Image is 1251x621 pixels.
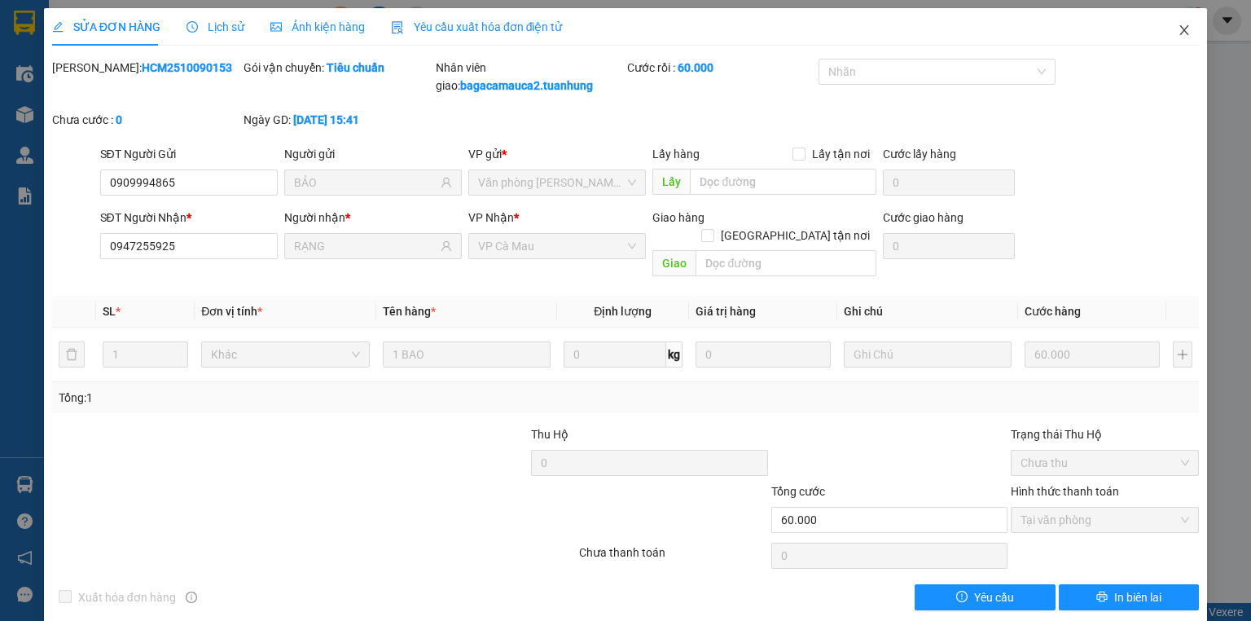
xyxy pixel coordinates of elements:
[478,170,636,195] span: Văn phòng Hồ Chí Minh
[1025,341,1160,368] input: 0
[1025,305,1081,318] span: Cước hàng
[1021,451,1189,475] span: Chưa thu
[327,61,384,74] b: Tiêu chuẩn
[187,20,244,33] span: Lịch sử
[883,148,956,161] label: Cước lấy hàng
[714,227,876,244] span: [GEOGRAPHIC_DATA] tận nơi
[1114,588,1161,606] span: In biên lai
[690,169,876,195] input: Dọc đường
[383,341,551,368] input: VD: Bàn, Ghế
[1059,584,1200,610] button: printerIn biên lai
[1173,341,1192,368] button: plus
[468,145,646,163] div: VP gửi
[270,21,282,33] span: picture
[1161,8,1207,54] button: Close
[441,177,452,188] span: user
[652,250,696,276] span: Giao
[837,296,1018,328] th: Ghi chú
[627,59,815,77] div: Cước rồi :
[1011,485,1119,498] label: Hình thức thanh toán
[915,584,1056,610] button: exclamation-circleYêu cầu
[771,485,825,498] span: Tổng cước
[594,305,652,318] span: Định lượng
[52,111,240,129] div: Chưa cước :
[284,145,462,163] div: Người gửi
[1096,591,1108,604] span: printer
[956,591,968,604] span: exclamation-circle
[72,588,182,606] span: Xuất hóa đơn hàng
[383,305,436,318] span: Tên hàng
[531,428,568,441] span: Thu Hộ
[59,341,85,368] button: delete
[284,209,462,227] div: Người nhận
[100,145,278,163] div: SĐT Người Gửi
[883,211,963,224] label: Cước giao hàng
[577,544,769,572] div: Chưa thanh toán
[59,389,484,407] div: Tổng: 1
[294,237,437,255] input: Tên người nhận
[441,240,452,252] span: user
[1011,425,1199,443] div: Trạng thái Thu Hộ
[52,21,64,33] span: edit
[52,59,240,77] div: [PERSON_NAME]:
[201,305,262,318] span: Đơn vị tính
[666,341,683,368] span: kg
[678,61,713,74] b: 60.000
[211,342,359,367] span: Khác
[883,170,1015,196] input: Cước lấy hàng
[652,169,690,195] span: Lấy
[270,20,365,33] span: Ảnh kiện hàng
[436,59,624,95] div: Nhân viên giao:
[478,234,636,258] span: VP Cà Mau
[52,20,160,33] span: SỬA ĐƠN HÀNG
[187,21,198,33] span: clock-circle
[391,21,404,34] img: icon
[696,341,831,368] input: 0
[1021,508,1189,532] span: Tại văn phòng
[652,148,700,161] span: Lấy hàng
[844,341,1012,368] input: Ghi Chú
[460,79,593,92] b: bagacamauca2.tuanhung
[391,20,563,33] span: Yêu cầu xuất hóa đơn điện tử
[652,211,705,224] span: Giao hàng
[883,233,1015,259] input: Cước giao hàng
[103,305,116,318] span: SL
[244,59,432,77] div: Gói vận chuyển:
[468,211,514,224] span: VP Nhận
[805,145,876,163] span: Lấy tận nơi
[100,209,278,227] div: SĐT Người Nhận
[293,113,359,126] b: [DATE] 15:41
[974,588,1014,606] span: Yêu cầu
[186,592,197,603] span: info-circle
[1178,24,1191,37] span: close
[142,61,232,74] b: HCM2510090153
[116,113,122,126] b: 0
[294,174,437,192] input: Tên người gửi
[696,305,756,318] span: Giá trị hàng
[244,111,432,129] div: Ngày GD:
[696,250,876,276] input: Dọc đường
